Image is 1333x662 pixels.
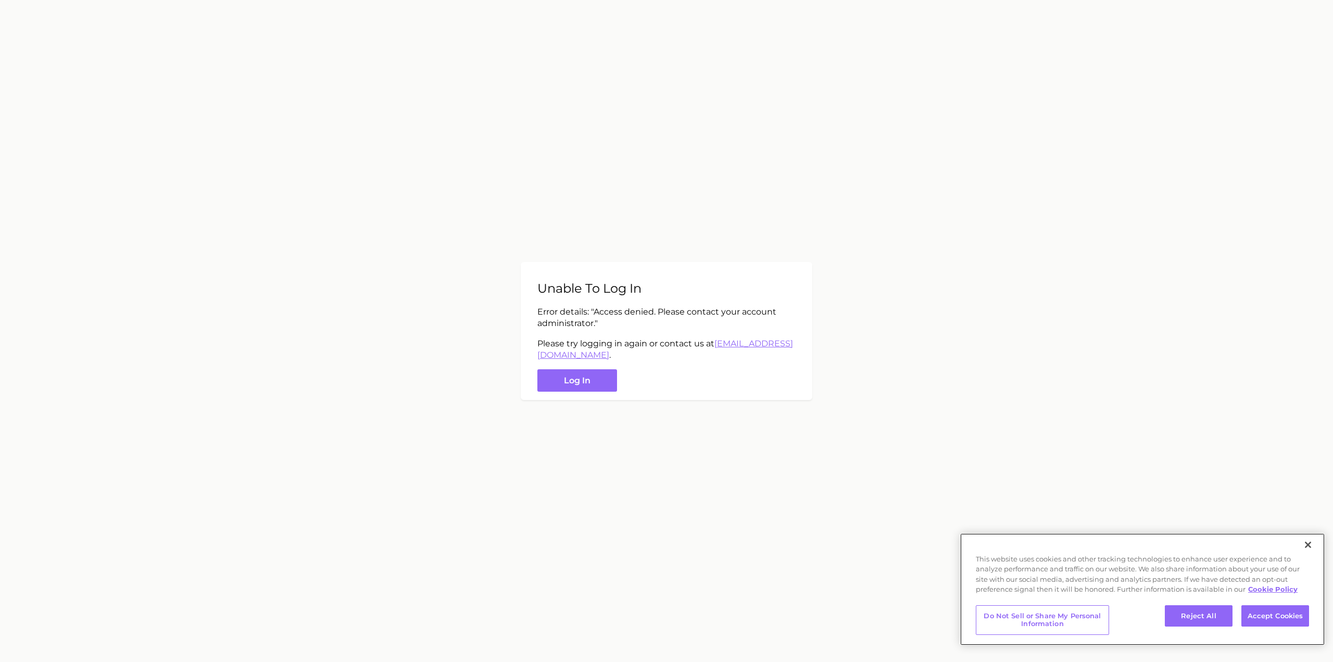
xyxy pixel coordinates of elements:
[960,533,1325,645] div: Privacy
[960,554,1325,600] div: This website uses cookies and other tracking technologies to enhance user experience and to analy...
[537,281,796,296] h2: Unable to log in
[537,338,796,361] p: Please try logging in again or contact us at .
[1241,605,1309,627] button: Accept Cookies
[537,306,796,330] p: Error details: " Access denied. Please contact your account administrator. "
[1248,585,1298,593] a: More information about your privacy, opens in a new tab
[1297,533,1319,556] button: Close
[537,369,617,392] button: Log in
[1165,605,1233,627] button: Reject All
[976,605,1109,635] button: Do Not Sell or Share My Personal Information, Opens the preference center dialog
[960,533,1325,645] div: Cookie banner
